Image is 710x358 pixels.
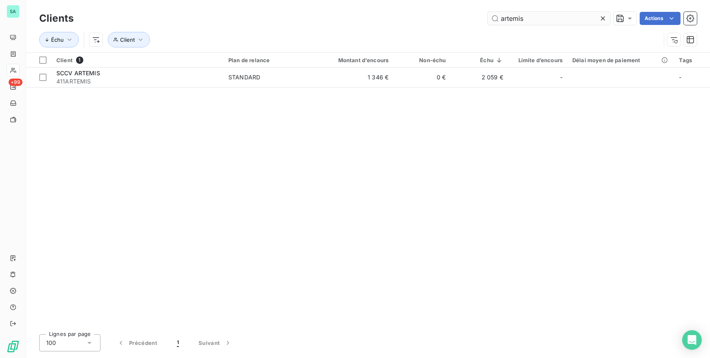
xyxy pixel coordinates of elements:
[7,5,20,18] div: SA
[39,32,79,47] button: Échu
[228,57,312,63] div: Plan de relance
[560,73,563,81] span: -
[120,36,135,43] span: Client
[317,68,393,87] td: 1 346 €
[682,330,702,350] div: Open Intercom Messenger
[76,56,83,64] span: 1
[56,57,73,63] span: Client
[488,12,610,25] input: Rechercher
[39,11,74,26] h3: Clients
[679,57,705,63] div: Tags
[398,57,446,63] div: Non-échu
[451,68,508,87] td: 2 059 €
[679,74,682,81] span: -
[56,77,219,86] span: 411ARTEMIS
[189,334,242,351] button: Suivant
[177,339,179,347] span: 1
[167,334,189,351] button: 1
[7,340,20,353] img: Logo LeanPay
[572,57,669,63] div: Délai moyen de paiement
[9,79,22,86] span: +99
[107,334,167,351] button: Précédent
[228,73,260,81] div: STANDARD
[393,68,451,87] td: 0 €
[322,57,388,63] div: Montant d'encours
[108,32,150,47] button: Client
[56,70,100,77] span: SCCV ARTEMIS
[46,339,56,347] span: 100
[51,36,64,43] span: Échu
[513,57,563,63] div: Limite d’encours
[456,57,503,63] div: Échu
[640,12,681,25] button: Actions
